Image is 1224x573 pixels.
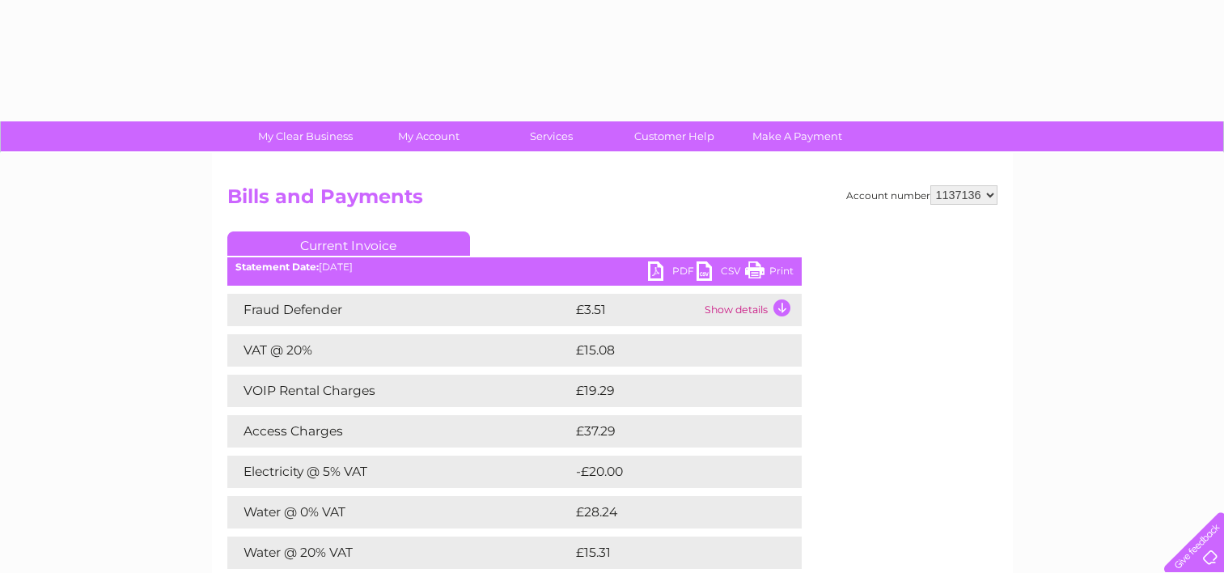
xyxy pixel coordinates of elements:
td: £15.31 [572,537,765,569]
h2: Bills and Payments [227,185,997,216]
td: Electricity @ 5% VAT [227,456,572,488]
a: CSV [697,261,745,285]
td: Fraud Defender [227,294,572,326]
a: Print [745,261,794,285]
td: £3.51 [572,294,701,326]
td: Water @ 20% VAT [227,537,572,569]
td: Water @ 0% VAT [227,496,572,528]
td: -£20.00 [572,456,773,488]
td: Access Charges [227,415,572,448]
b: Statement Date: [235,261,319,273]
div: [DATE] [227,261,802,273]
a: Customer Help [608,121,741,151]
td: Show details [701,294,802,326]
td: VAT @ 20% [227,334,572,367]
td: £19.29 [572,375,768,407]
td: £28.24 [572,496,769,528]
div: Account number [846,185,997,205]
td: £15.08 [572,334,768,367]
a: My Account [362,121,495,151]
td: £37.29 [572,415,769,448]
a: Services [485,121,618,151]
a: Make A Payment [731,121,864,151]
td: VOIP Rental Charges [227,375,572,407]
a: Current Invoice [227,231,470,256]
a: PDF [648,261,697,285]
a: My Clear Business [239,121,372,151]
